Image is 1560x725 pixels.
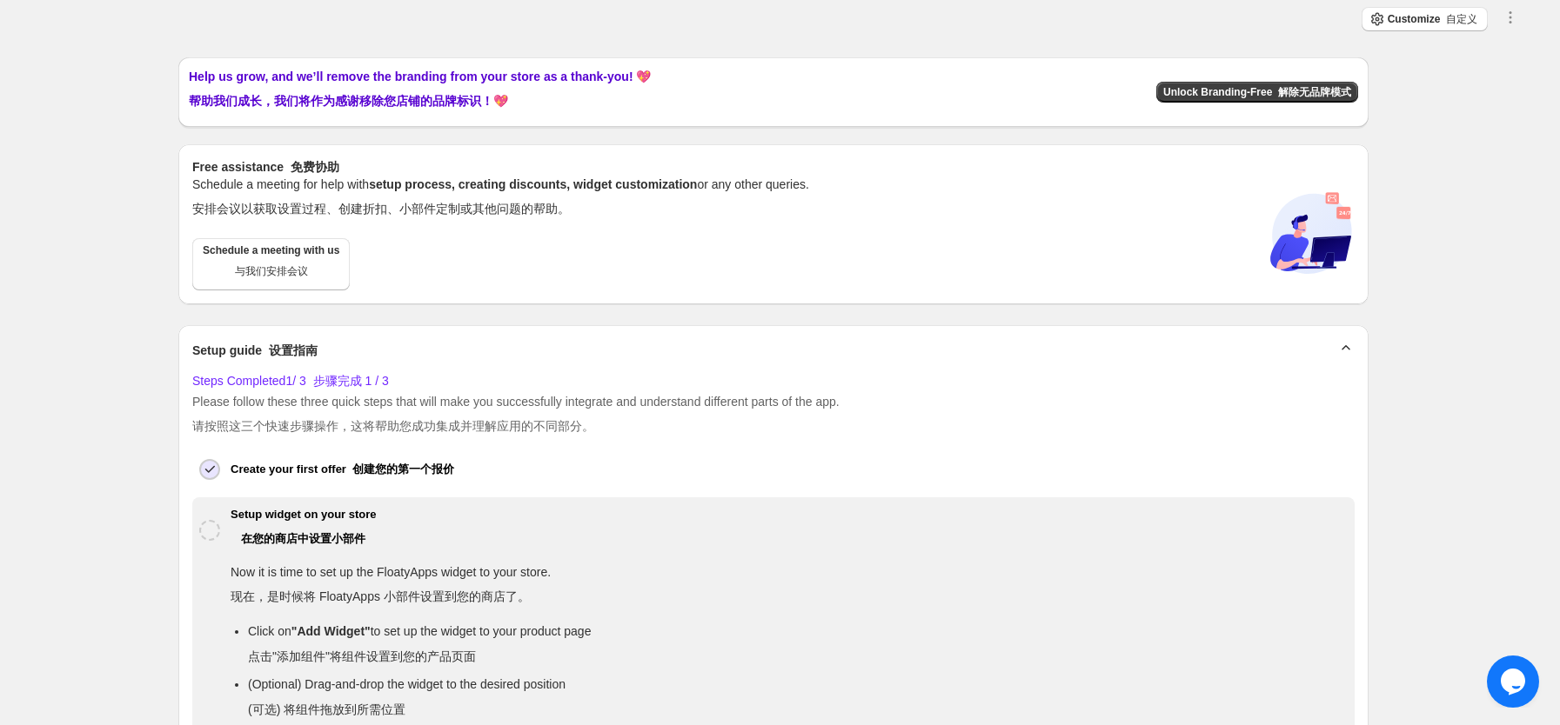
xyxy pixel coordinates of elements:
iframe: chat widget [1487,655,1543,708]
font: 请按照这三个快速步骤操作，这将帮助您成功集成并理解应用的不同部分。 [192,419,594,433]
button: Create your first offer 创建您的第一个报价 [231,452,1348,487]
p: Schedule a meeting for help with or any other queries. [192,176,809,224]
button: Customize 自定义 [1362,7,1488,31]
font: 点击"添加组件"将组件设置到您的产品页面 [248,649,476,663]
button: Setup widget on your store在您的商店中设置小部件 [231,497,1348,563]
font: 在您的商店中设置小部件 [241,532,365,545]
span: Setup guide [192,342,318,359]
p: Now it is time to set up the FloatyApps widget to your store. [231,563,1344,612]
span: Customize [1388,12,1477,26]
h6: Setup widget on your store [231,506,377,555]
font: 步骤完成 1 / 3 [313,374,389,388]
h6: Create your first offer [231,461,454,478]
span: Unlock Branding-Free [1163,85,1351,99]
font: 设置指南 [269,343,318,357]
span: Schedule a meeting with us [203,243,339,285]
p: Please follow these three quick steps that will make you successfully integrate and understand di... [192,393,1355,442]
span: Free assistance [192,158,339,176]
a: Schedule a meeting with us与我们安排会议 [192,238,350,290]
font: 与我们安排会议 [235,265,308,277]
font: 现在，是时候将 FloatyApps 小部件设置到您的商店了。 [231,589,530,603]
button: Unlock Branding-Free 解除无品牌模式 [1156,82,1358,103]
font: 解除无品牌模式 [1278,86,1351,98]
font: 安排会议以获取设置过程、创建折扣、小部件定制或其他问题的帮助。 [192,202,570,216]
span: setup process, creating discounts, widget customization [369,177,697,191]
img: book-call-DYLe8nE5.svg [1268,190,1355,276]
font: 创建您的第一个报价 [352,462,454,476]
span: Click on to set up the widget to your product page [248,624,591,663]
font: 自定义 [1446,13,1477,25]
font: 帮助我们成长，我们将作为感谢移除您店铺的品牌标识！💖 [189,94,508,108]
h6: Steps Completed 1 / 3 [192,372,1355,389]
font: 免费协助 [291,160,339,174]
strong: "Add Widget" [291,624,371,638]
span: (Optional) Drag-and-drop the widget to the desired position [248,677,566,716]
span: Help us grow, and we’ll remove the branding from your store as a thank-you! 💖 [189,68,651,116]
font: (可选) 将组件拖放到所需位置 [248,702,405,716]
